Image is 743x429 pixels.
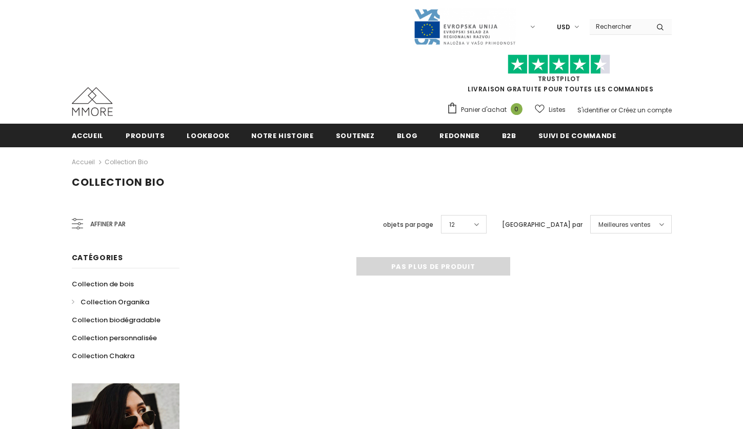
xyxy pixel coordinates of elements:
[397,124,418,147] a: Blog
[508,54,610,74] img: Faites confiance aux étoiles pilotes
[72,333,157,343] span: Collection personnalisée
[511,103,523,115] span: 0
[72,279,134,289] span: Collection de bois
[72,315,160,325] span: Collection biodégradable
[72,131,104,141] span: Accueil
[336,131,375,141] span: soutenez
[557,22,570,32] span: USD
[502,131,516,141] span: B2B
[72,175,165,189] span: Collection Bio
[535,101,566,119] a: Listes
[383,220,433,230] label: objets par page
[397,131,418,141] span: Blog
[538,124,616,147] a: Suivi de commande
[72,252,123,263] span: Catégories
[590,19,649,34] input: Search Site
[502,220,583,230] label: [GEOGRAPHIC_DATA] par
[447,59,672,93] span: LIVRAISON GRATUITE POUR TOUTES LES COMMANDES
[187,131,229,141] span: Lookbook
[72,275,134,293] a: Collection de bois
[81,297,149,307] span: Collection Organika
[251,124,313,147] a: Notre histoire
[502,124,516,147] a: B2B
[447,102,528,118] a: Panier d'achat 0
[461,105,507,115] span: Panier d'achat
[449,220,455,230] span: 12
[72,124,104,147] a: Accueil
[126,131,165,141] span: Produits
[72,311,160,329] a: Collection biodégradable
[126,124,165,147] a: Produits
[72,87,113,116] img: Cas MMORE
[72,156,95,168] a: Accueil
[413,8,516,46] img: Javni Razpis
[618,106,672,114] a: Créez un compte
[251,131,313,141] span: Notre histoire
[72,329,157,347] a: Collection personnalisée
[72,347,134,365] a: Collection Chakra
[439,124,479,147] a: Redonner
[538,131,616,141] span: Suivi de commande
[72,293,149,311] a: Collection Organika
[549,105,566,115] span: Listes
[105,158,148,166] a: Collection Bio
[413,22,516,31] a: Javni Razpis
[336,124,375,147] a: soutenez
[90,219,126,230] span: Affiner par
[439,131,479,141] span: Redonner
[577,106,609,114] a: S'identifier
[72,351,134,361] span: Collection Chakra
[598,220,651,230] span: Meilleures ventes
[611,106,617,114] span: or
[187,124,229,147] a: Lookbook
[538,74,580,83] a: TrustPilot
